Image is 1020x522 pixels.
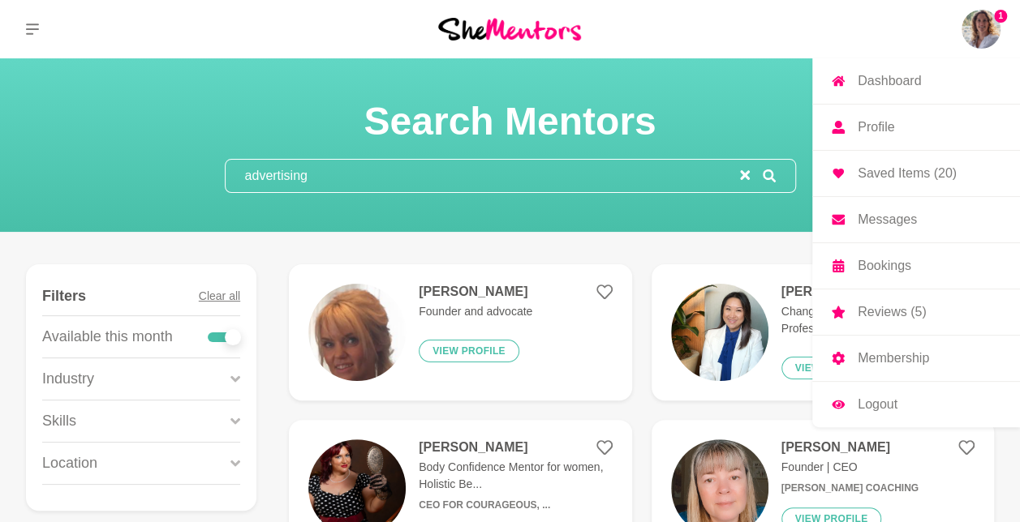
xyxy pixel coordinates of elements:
p: Location [42,452,97,474]
p: Founder | CEO [781,459,919,476]
h4: [PERSON_NAME] [781,439,919,456]
h6: CEO for Courageous, ... [419,499,612,511]
p: Bookings [858,259,911,272]
p: Membership [858,352,929,365]
span: 1 [994,10,1007,23]
button: View profile [419,340,519,362]
p: Logout [858,398,897,411]
p: Messages [858,213,917,226]
p: Saved Items (20) [858,167,957,180]
img: 11efa73726d150086d39d59a83bc723f66f1fc14-1170x2532.png [308,284,406,381]
img: Rafa Tadielo [962,10,1001,49]
p: Body Confidence Mentor for women, Holistic Be... [419,459,612,493]
a: Rafa Tadielo1DashboardProfileSaved Items (20)MessagesBookingsReviews (5)MembershipLogout [962,10,1001,49]
h4: [PERSON_NAME] [419,439,612,456]
button: View profile [781,357,882,379]
h6: [PERSON_NAME] Coaching [781,482,919,494]
a: Bookings [812,243,1020,289]
p: Available this month [42,326,173,348]
img: 8e2d60b4ee42f5db95c14d8cbcd97b5eebefdedf-1552x1585.jpg [671,284,768,381]
a: Profile [812,105,1020,150]
p: Change Management Practitioner & Professional... [781,303,975,337]
img: She Mentors Logo [438,18,581,40]
h1: Search Mentors [225,97,796,146]
a: [PERSON_NAME]Change Management Practitioner & Professional...View profile [652,264,994,400]
a: Dashboard [812,58,1020,104]
h4: [PERSON_NAME] [781,284,975,300]
a: Messages [812,197,1020,242]
a: Saved Items (20) [812,151,1020,196]
p: Dashboard [858,75,921,88]
p: Founder and advocate [419,303,532,320]
input: Search mentors [226,160,740,192]
p: Industry [42,368,94,390]
p: Reviews (5) [858,306,926,319]
p: Skills [42,410,76,432]
button: Clear all [199,277,240,315]
h4: [PERSON_NAME] [419,284,532,300]
a: [PERSON_NAME]Founder and advocateView profile [289,264,631,400]
p: Profile [858,121,894,134]
h4: Filters [42,287,86,306]
a: Reviews (5) [812,289,1020,335]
